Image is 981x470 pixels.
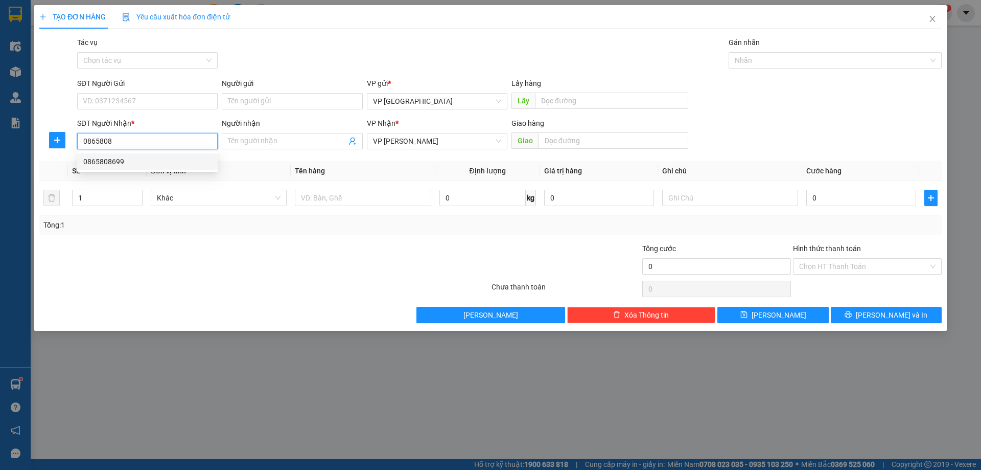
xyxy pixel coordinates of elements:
[491,281,641,299] div: Chưa thanh toán
[43,190,60,206] button: delete
[367,78,507,89] div: VP gửi
[295,190,431,206] input: VD: Bàn, Ghế
[856,309,927,321] span: [PERSON_NAME] và In
[39,13,106,21] span: TẠO ĐƠN HÀNG
[511,132,539,149] span: Giao
[845,311,852,319] span: printer
[793,244,861,253] label: Hình thức thanh toán
[613,311,620,319] span: delete
[222,118,362,129] div: Người nhận
[295,167,325,175] span: Tên hàng
[77,118,218,129] div: SĐT Người Nhận
[662,190,798,206] input: Ghi Chú
[39,13,46,20] span: plus
[752,309,806,321] span: [PERSON_NAME]
[72,167,80,175] span: SL
[658,161,802,181] th: Ghi chú
[122,13,230,21] span: Yêu cầu xuất hóa đơn điện tử
[511,93,535,109] span: Lấy
[928,15,937,23] span: close
[77,38,98,47] label: Tác vụ
[77,78,218,89] div: SĐT Người Gửi
[624,309,669,321] span: Xóa Thông tin
[50,136,65,144] span: plus
[567,307,716,323] button: deleteXóa Thông tin
[918,5,947,34] button: Close
[642,244,676,253] span: Tổng cước
[806,167,842,175] span: Cước hàng
[511,119,544,127] span: Giao hàng
[77,153,218,170] div: 0865808699
[924,190,938,206] button: plus
[544,167,582,175] span: Giá trị hàng
[348,137,357,145] span: user-add
[925,194,937,202] span: plus
[367,119,395,127] span: VP Nhận
[729,38,760,47] label: Gán nhãn
[717,307,828,323] button: save[PERSON_NAME]
[511,79,541,87] span: Lấy hàng
[544,190,654,206] input: 0
[83,156,212,167] div: 0865808699
[831,307,942,323] button: printer[PERSON_NAME] và In
[49,132,65,148] button: plus
[373,94,501,109] span: VP HÀ NỘI
[222,78,362,89] div: Người gửi
[373,133,501,149] span: VP MỘC CHÂU
[539,132,688,149] input: Dọc đường
[740,311,748,319] span: save
[157,190,281,206] span: Khác
[122,13,130,21] img: icon
[535,93,688,109] input: Dọc đường
[463,309,518,321] span: [PERSON_NAME]
[416,307,565,323] button: [PERSON_NAME]
[526,190,536,206] span: kg
[470,167,506,175] span: Định lượng
[43,219,379,231] div: Tổng: 1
